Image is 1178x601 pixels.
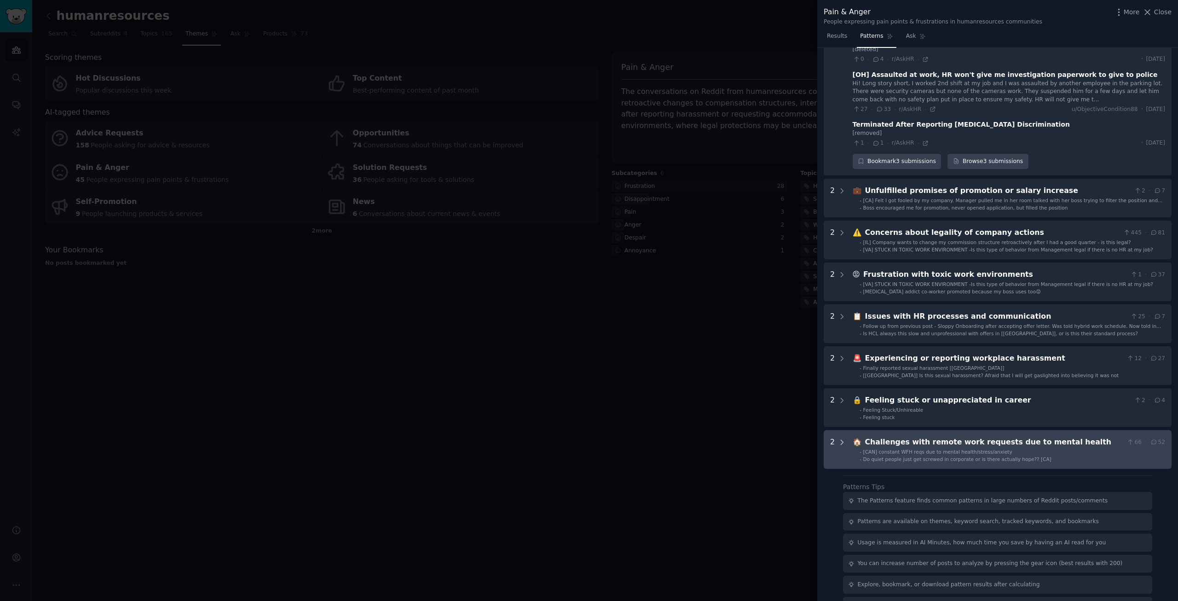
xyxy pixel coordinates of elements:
label: Patterns Tips [843,483,884,490]
span: 27 [853,105,868,114]
span: · [1149,397,1150,405]
span: r/AskHR [892,56,914,62]
div: [removed] [853,129,1165,138]
span: · [867,56,869,63]
span: · [1149,187,1150,195]
div: Patterns are available on themes, keyword search, tracked keywords, and bookmarks [858,518,1099,526]
span: 1 [1130,271,1142,279]
span: · [887,140,888,146]
div: 2 [830,437,835,462]
span: Patterns [860,32,883,41]
div: - [860,197,861,204]
div: - [860,330,861,337]
span: · [1141,139,1143,147]
span: Close [1154,7,1172,17]
div: Experiencing or reporting workplace harassment [865,353,1123,364]
span: 81 [1150,229,1165,237]
span: 12 [1126,355,1142,363]
div: - [860,407,861,413]
span: · [871,106,872,112]
span: Feeling Stuck/Unhireable [863,407,924,413]
div: - [860,239,861,245]
span: 🚨 [853,354,862,362]
div: 2 [830,395,835,420]
span: [VA] STUCK IN TOXIC WORK ENVIRONMENT -Is this type of behavior from Management legal if there is ... [863,281,1153,287]
span: More [1124,7,1140,17]
span: · [1145,438,1147,447]
a: Results [824,29,850,48]
span: 25 [1130,313,1145,321]
span: 0 [853,55,864,64]
div: 2 [830,311,835,337]
div: Bookmark 3 submissions [853,154,941,169]
span: · [1141,55,1143,64]
button: Bookmark3 submissions [853,154,941,169]
span: Finally reported sexual harassment [[GEOGRAPHIC_DATA]] [863,365,1005,371]
span: · [1145,355,1147,363]
div: Usage is measured in AI Minutes, how much time you save by having an AI read for you [858,539,1106,547]
span: [DATE] [1146,55,1165,64]
span: r/AskHR [899,106,921,112]
span: Boss encouraged me for promotion, never opened application, but filled the position [863,205,1068,210]
div: Explore, bookmark, or download pattern results after calculating [858,581,1040,589]
span: 27 [1150,355,1165,363]
button: Close [1143,7,1172,17]
div: People expressing pain points & frustrations in humanresources communities [824,18,1042,26]
span: 📋 [853,312,862,321]
div: - [860,449,861,455]
span: 7 [1154,313,1165,321]
div: 2 [830,269,835,295]
span: [CAN] constant WFH reqs due to mental health/stress/anxiety [863,449,1012,455]
span: r/AskHR [892,140,914,146]
div: - [860,246,861,253]
div: Issues with HR processes and communication [865,311,1127,322]
div: Hi! Long story short, I worked 2nd shift at my job and I was assaulted by another employee in the... [853,80,1165,104]
span: 1 [872,139,883,147]
div: - [860,323,861,329]
div: [deleted] [853,46,1165,54]
span: · [1145,229,1147,237]
div: 2 [830,227,835,253]
span: · [918,140,919,146]
span: · [1141,105,1143,114]
a: Ask [903,29,929,48]
a: Browse3 submissions [947,154,1028,169]
span: [CA] Felt I got fooled by my company. Manager pulled me in her room talked with her boss trying t... [863,198,1163,216]
span: Follow up from previous post - Sloppy Onboarding after accepting offer letter. Was told hybrid wo... [863,323,1161,335]
div: Challenges with remote work requests due to mental health [865,437,1123,448]
div: You can increase number of posts to analyze by pressing the gear icon (best results with 200) [858,560,1123,568]
span: Feeling stuck [863,414,895,420]
span: 4 [1154,397,1165,405]
div: 2 [830,353,835,379]
a: Patterns [857,29,896,48]
div: - [860,288,861,295]
div: Concerns about legality of company actions [865,227,1120,239]
span: Do quiet people just get screwed in corporate or is there actually hope?? [CA] [863,456,1051,462]
span: [IL] Company wants to change my commission structure retroactively after I had a good quarter - i... [863,239,1131,245]
div: 2 [830,185,835,211]
span: [MEDICAL_DATA] addict co-worker promoted because my boss uses too😡 [863,289,1041,294]
span: 1 [853,139,864,147]
span: Ask [906,32,916,41]
span: u/ObjectiveCondition88 [1072,105,1138,114]
span: 445 [1123,229,1142,237]
div: Unfulfilled promises of promotion or salary increase [865,185,1131,197]
div: 3 [830,8,835,169]
span: 52 [1150,438,1165,447]
span: · [894,106,895,112]
span: · [1145,271,1147,279]
div: Terminated After Reporting [MEDICAL_DATA] Discrimination [853,120,1070,129]
div: Frustration with toxic work environments [863,269,1127,280]
span: 37 [1150,271,1165,279]
span: 😡 [853,270,860,279]
span: 2 [1134,397,1145,405]
div: - [860,365,861,371]
span: Results [827,32,847,41]
span: 🔒 [853,396,862,404]
span: 7 [1154,187,1165,195]
div: - [860,281,861,287]
div: - [860,204,861,211]
span: ⚠️ [853,228,862,237]
div: - [860,414,861,420]
span: 🏠 [853,438,862,446]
